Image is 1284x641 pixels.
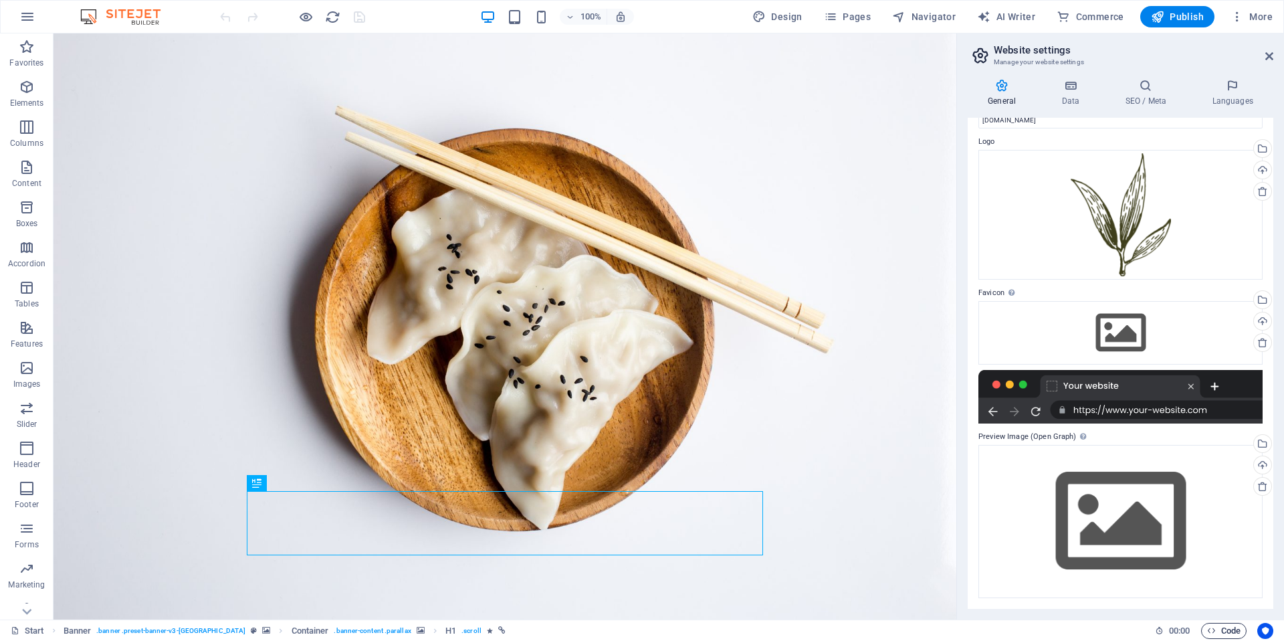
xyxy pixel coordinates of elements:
[560,9,607,25] button: 100%
[1155,623,1190,639] h6: Session time
[994,56,1247,68] h3: Manage your website settings
[15,539,39,550] p: Forms
[1057,10,1124,23] span: Commerce
[15,298,39,309] p: Tables
[96,623,245,639] span: . banner .preset-banner-v3-[GEOGRAPHIC_DATA]
[1151,10,1204,23] span: Publish
[8,579,45,590] p: Marketing
[10,138,43,149] p: Columns
[445,623,456,639] span: Click to select. Double-click to edit
[752,10,802,23] span: Design
[77,9,177,25] img: Editor Logo
[1041,79,1105,107] h4: Data
[978,445,1263,598] div: Select files from the file manager, stock photos, or upload file(s)
[978,285,1263,301] label: Favicon
[580,9,601,25] h6: 100%
[64,623,506,639] nav: breadcrumb
[892,10,956,23] span: Navigator
[1257,623,1273,639] button: Usercentrics
[1230,10,1273,23] span: More
[498,627,506,634] i: This element is linked
[11,623,44,639] a: Click to cancel selection. Double-click to open Pages
[64,623,92,639] span: Click to select. Double-click to edit
[1225,6,1278,27] button: More
[325,9,340,25] i: Reload page
[978,112,1263,128] input: Name...
[298,9,314,25] button: Click here to leave preview mode and continue editing
[615,11,627,23] i: On resize automatically adjust zoom level to fit chosen device.
[10,98,44,108] p: Elements
[15,499,39,510] p: Footer
[487,627,493,634] i: Element contains an animation
[972,6,1041,27] button: AI Writer
[262,627,270,634] i: This element contains a background
[1207,623,1241,639] span: Code
[461,623,481,639] span: . scroll
[292,623,329,639] span: Click to select. Double-click to edit
[324,9,340,25] button: reload
[11,339,43,349] p: Features
[747,6,808,27] button: Design
[13,459,40,470] p: Header
[17,419,37,430] p: Slider
[1140,6,1214,27] button: Publish
[417,627,425,634] i: This element contains a background
[334,623,411,639] span: . banner-content .parallax
[978,429,1263,445] label: Preview Image (Open Graph)
[12,178,41,189] p: Content
[994,44,1273,56] h2: Website settings
[9,58,43,68] p: Favorites
[251,627,257,634] i: This element is a customizable preset
[824,10,871,23] span: Pages
[13,379,41,389] p: Images
[887,6,961,27] button: Navigator
[1178,626,1180,636] span: :
[8,258,45,269] p: Accordion
[978,301,1263,364] div: Select files from the file manager, stock photos, or upload file(s)
[968,79,1041,107] h4: General
[1201,623,1247,639] button: Code
[977,10,1035,23] span: AI Writer
[819,6,876,27] button: Pages
[1169,623,1190,639] span: 00 00
[1192,79,1273,107] h4: Languages
[16,218,38,229] p: Boxes
[1105,79,1192,107] h4: SEO / Meta
[1051,6,1130,27] button: Commerce
[978,150,1263,280] div: BLAD1.png
[978,134,1263,150] label: Logo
